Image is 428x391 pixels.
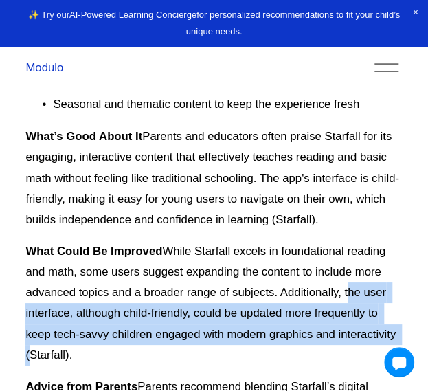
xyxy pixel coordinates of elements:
[25,61,63,74] a: Modulo
[69,10,196,20] a: AI-Powered Learning Concierge
[25,130,142,143] strong: What’s Good About It
[25,126,402,230] p: Parents and educators often praise Starfall for its engaging, interactive content that effectivel...
[25,241,402,366] p: While Starfall excels in foundational reading and math, some users suggest expanding the content ...
[25,245,162,258] strong: What Could Be Improved
[53,94,402,115] p: Seasonal and thematic content to keep the experience fresh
